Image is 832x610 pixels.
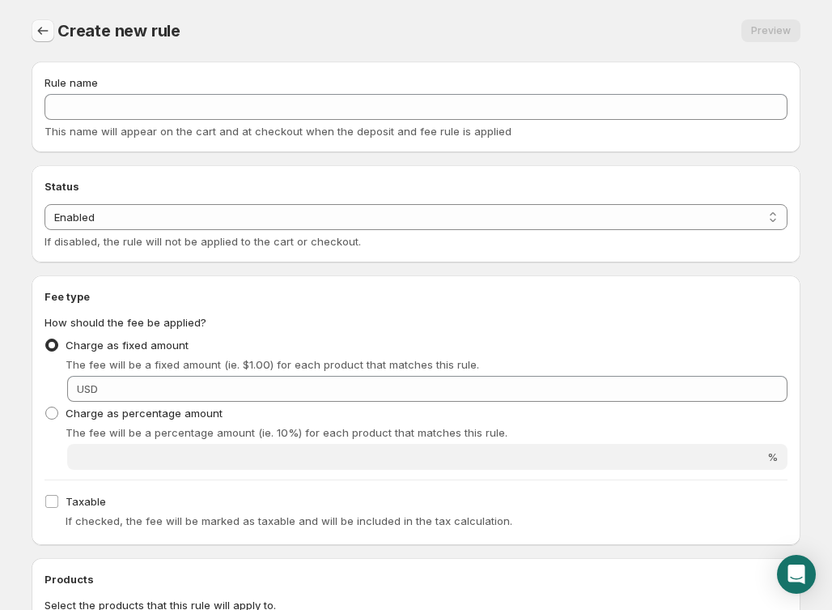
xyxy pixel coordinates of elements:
span: How should the fee be applied? [45,316,206,329]
span: % [767,450,778,463]
span: Charge as percentage amount [66,407,223,420]
p: The fee will be a percentage amount (ie. 10%) for each product that matches this rule. [66,424,787,441]
span: Charge as fixed amount [66,339,189,352]
div: Open Intercom Messenger [777,555,816,594]
span: USD [77,382,98,395]
h2: Fee type [45,288,787,305]
span: This name will appear on the cart and at checkout when the deposit and fee rule is applied [45,125,512,138]
button: Settings [32,19,54,42]
h2: Status [45,178,787,194]
span: If checked, the fee will be marked as taxable and will be included in the tax calculation. [66,514,512,527]
span: Create new rule [57,21,180,41]
span: Taxable [66,495,106,508]
span: If disabled, the rule will not be applied to the cart or checkout. [45,235,361,248]
span: Rule name [45,76,98,89]
h2: Products [45,571,787,587]
span: The fee will be a fixed amount (ie. $1.00) for each product that matches this rule. [66,358,479,371]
